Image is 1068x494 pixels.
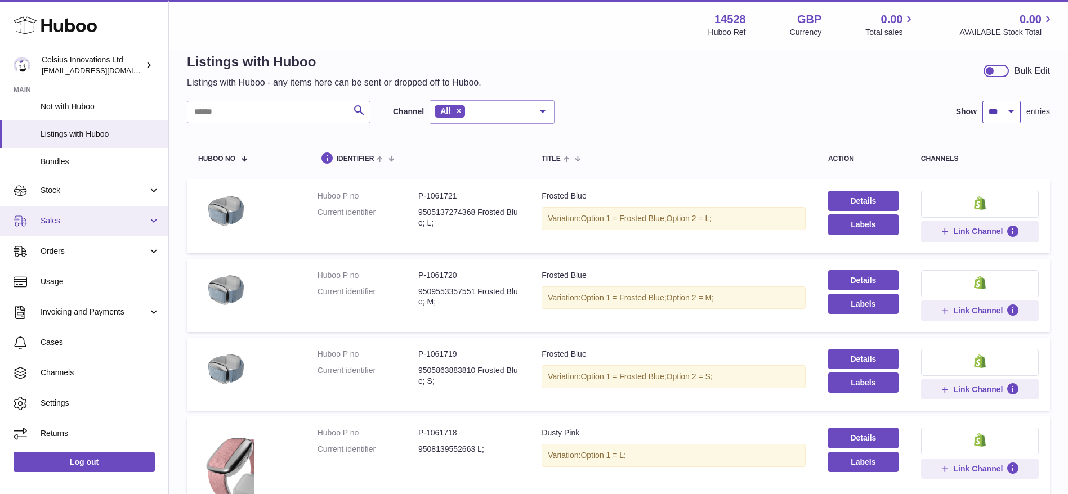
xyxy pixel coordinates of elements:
button: Labels [828,372,899,393]
img: shopify-small.png [974,276,986,289]
button: Labels [828,452,899,472]
a: Details [828,349,899,369]
a: 0.00 AVAILABLE Stock Total [959,12,1054,38]
dd: 9505137274368 Frosted Blue; L; [418,207,519,228]
dt: Current identifier [318,365,418,387]
dt: Huboo P no [318,349,418,360]
button: Link Channel [921,459,1039,479]
img: Frosted Blue [198,270,254,310]
dd: P-1061720 [418,270,519,281]
span: Settings [41,398,160,408]
div: Variation: [542,207,806,230]
dt: Current identifier [318,207,418,228]
div: action [828,155,899,163]
span: Cases [41,337,160,348]
dd: P-1061721 [418,191,519,201]
strong: GBP [797,12,821,27]
strong: 14528 [714,12,746,27]
span: identifier [337,155,374,163]
dd: 9508139552663 L; [418,444,519,455]
div: Frosted Blue [542,191,806,201]
dd: 9505863883810 Frosted Blue; S; [418,365,519,387]
div: channels [921,155,1039,163]
span: Option 1 = L; [580,451,626,460]
div: Frosted Blue [542,270,806,281]
span: Sales [41,215,148,226]
div: Currency [790,27,822,38]
span: title [542,155,560,163]
button: Link Channel [921,221,1039,241]
span: Returns [41,428,160,439]
div: Huboo Ref [708,27,746,38]
button: Link Channel [921,300,1039,321]
span: All [440,106,450,115]
a: Details [828,270,899,290]
img: Frosted Blue [198,191,254,231]
div: Variation: [542,365,806,388]
dd: 9509553357551 Frosted Blue; M; [418,286,519,308]
span: AVAILABLE Stock Total [959,27,1054,38]
button: Link Channel [921,379,1039,399]
div: Dusty Pink [542,428,806,438]
img: shopify-small.png [974,433,986,447]
img: internalAdmin-14528@internal.huboo.com [14,57,30,74]
span: Option 1 = Frosted Blue; [580,293,666,302]
h1: Listings with Huboo [187,53,481,71]
span: Huboo no [198,155,235,163]
div: Frosted Blue [542,349,806,360]
dt: Current identifier [318,444,418,455]
div: Bulk Edit [1015,65,1050,77]
label: Channel [393,106,424,117]
a: Details [828,428,899,448]
span: Option 2 = L; [667,214,712,223]
span: entries [1026,106,1050,117]
a: Log out [14,452,155,472]
span: Option 1 = Frosted Blue; [580,372,666,381]
p: Listings with Huboo - any items here can be sent or dropped off to Huboo. [187,77,481,89]
img: Frosted Blue [198,349,254,389]
div: Variation: [542,286,806,309]
span: Option 2 = S; [667,372,713,381]
img: shopify-small.png [974,354,986,368]
a: 0.00 Total sales [865,12,915,38]
dd: P-1061719 [418,349,519,360]
span: Link Channel [953,306,1003,316]
div: Variation: [542,444,806,467]
span: Bundles [41,156,160,167]
span: Link Channel [953,464,1003,474]
span: Invoicing and Payments [41,307,148,317]
span: Channels [41,367,160,378]
button: Labels [828,294,899,314]
dd: P-1061718 [418,428,519,438]
img: shopify-small.png [974,196,986,210]
span: Total sales [865,27,915,38]
span: [EMAIL_ADDRESS][DOMAIN_NAME] [42,66,166,75]
a: Details [828,191,899,211]
span: 0.00 [881,12,903,27]
span: Option 2 = M; [667,293,714,302]
span: Listings with Huboo [41,129,160,140]
dt: Huboo P no [318,428,418,438]
div: Celsius Innovations Ltd [42,55,143,76]
button: Labels [828,214,899,235]
span: Link Channel [953,384,1003,394]
span: 0.00 [1020,12,1042,27]
span: Link Channel [953,226,1003,236]
span: Option 1 = Frosted Blue; [580,214,666,223]
label: Show [956,106,977,117]
span: Orders [41,246,148,257]
dt: Huboo P no [318,191,418,201]
span: Stock [41,185,148,196]
span: Not with Huboo [41,101,160,112]
span: Usage [41,276,160,287]
dt: Current identifier [318,286,418,308]
dt: Huboo P no [318,270,418,281]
